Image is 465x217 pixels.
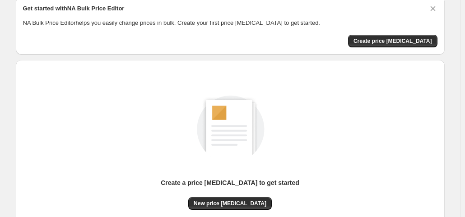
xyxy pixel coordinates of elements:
button: Create price change job [348,35,437,47]
button: Dismiss card [428,4,437,13]
h2: Get started with NA Bulk Price Editor [23,4,125,13]
p: NA Bulk Price Editor helps you easily change prices in bulk. Create your first price [MEDICAL_DAT... [23,18,437,28]
span: New price [MEDICAL_DATA] [194,200,266,207]
button: New price [MEDICAL_DATA] [188,197,272,210]
span: Create price [MEDICAL_DATA] [353,37,432,45]
p: Create a price [MEDICAL_DATA] to get started [161,178,299,187]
